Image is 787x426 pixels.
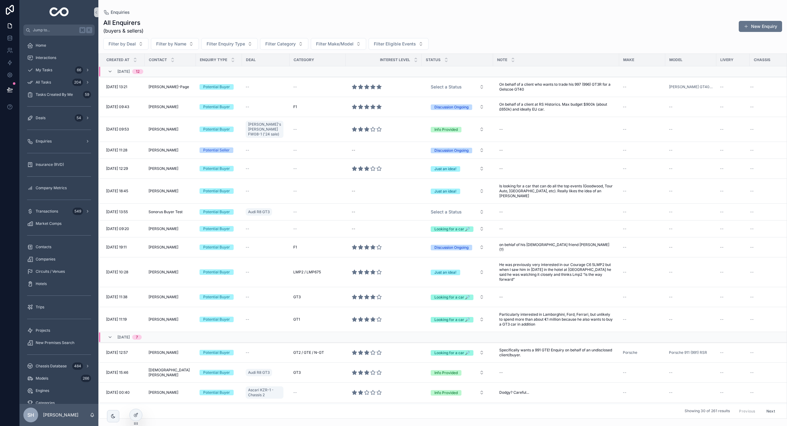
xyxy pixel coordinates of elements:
[739,21,782,32] button: New Enquiry
[623,104,627,109] span: --
[623,245,627,250] span: --
[497,145,615,155] a: --
[36,115,45,120] span: Deals
[23,254,95,265] a: Companies
[499,226,503,231] div: --
[720,245,746,250] a: --
[750,127,754,132] span: --
[369,38,429,50] button: Select Button
[246,226,286,231] a: --
[293,127,297,132] span: --
[434,270,457,275] div: Just an idea!
[623,270,662,275] a: --
[72,79,83,86] div: 204
[669,166,713,171] a: --
[148,209,192,214] a: Sonorus Buyer Test
[425,101,489,113] a: Select Button
[434,166,457,172] div: Just an idea!
[246,84,249,89] span: --
[200,104,238,110] a: Potential Buyer
[293,127,342,132] a: --
[106,209,141,214] a: [DATE] 13:55
[293,148,297,153] span: --
[497,80,615,94] a: On behalf of a client who wants to trade his 997 (996) GT3R for a Gelscoe GT40
[720,189,724,193] span: --
[669,166,673,171] span: --
[23,77,95,88] a: All Tasks204
[148,189,192,193] a: [PERSON_NAME]
[148,84,192,89] a: [PERSON_NAME]-Page
[497,124,615,134] a: --
[750,148,754,153] span: --
[623,166,627,171] span: --
[720,209,746,214] a: --
[720,270,746,275] a: --
[720,127,724,132] span: --
[499,82,613,92] span: On behalf of a client who wants to trade his 997 (996) GT3R for a Gelscoe GT40
[293,104,342,109] a: F1
[425,223,489,235] a: Select Button
[36,162,64,167] span: Insurance (RVD)
[23,112,95,123] a: Deals54
[623,226,627,231] span: --
[349,145,418,155] a: --
[425,241,489,253] a: Select Button
[352,189,355,193] div: --
[106,104,129,109] span: [DATE] 09:43
[23,278,95,289] a: Hotels
[23,89,95,100] a: Tasks Created By Me59
[623,209,627,214] span: --
[23,218,95,229] a: Market Comps
[106,189,141,193] a: [DATE] 18:45
[623,245,662,250] a: --
[106,270,128,275] span: [DATE] 10:28
[669,189,713,193] a: --
[246,104,249,109] span: --
[669,209,713,214] a: --
[36,55,56,60] span: Interactions
[87,28,92,33] span: K
[203,269,230,275] div: Potential Buyer
[434,127,458,132] div: Info Provided
[246,148,249,153] span: --
[203,84,230,90] div: Potential Buyer
[426,242,489,253] button: Select Button
[293,166,297,171] span: --
[623,84,662,89] a: --
[499,148,503,153] div: --
[148,84,189,89] span: [PERSON_NAME]-Page
[148,127,178,132] span: [PERSON_NAME]
[106,226,141,231] a: [DATE] 09:20
[669,84,713,89] a: [PERSON_NAME] GT40 MK1
[426,101,489,112] button: Select Button
[148,189,178,193] span: [PERSON_NAME]
[148,104,178,109] span: [PERSON_NAME]
[106,226,129,231] span: [DATE] 09:20
[352,209,355,214] div: --
[23,206,95,217] a: Transactions549
[425,291,489,303] a: Select Button
[750,104,754,109] span: --
[425,163,489,174] a: Select Button
[75,66,83,74] div: 66
[148,166,192,171] a: [PERSON_NAME]
[425,206,489,218] a: Select Button
[106,166,128,171] span: [DATE] 12:29
[669,148,673,153] span: --
[248,122,281,137] span: [PERSON_NAME]'s [PERSON_NAME] FW08-1 ('24 sale)
[36,257,55,262] span: Companies
[497,240,615,255] a: on behlaf of his [DEMOGRAPHIC_DATA] friend [PERSON_NAME] (?)
[720,209,724,214] span: --
[201,38,258,50] button: Select Button
[246,207,286,217] a: Audi R8 GT3
[106,104,141,109] a: [DATE] 09:43
[293,104,297,109] span: F1
[720,270,724,275] span: --
[499,102,613,112] span: On behalf of a client at RS Historics. Max budget $900k (about £650k) and ideally EU car.
[293,270,321,275] span: LMP2 / LMP675
[431,84,462,90] span: Select a Status
[750,166,754,171] span: --
[75,114,83,122] div: 54
[148,226,192,231] a: [PERSON_NAME]
[36,269,65,274] span: Circuits / Venues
